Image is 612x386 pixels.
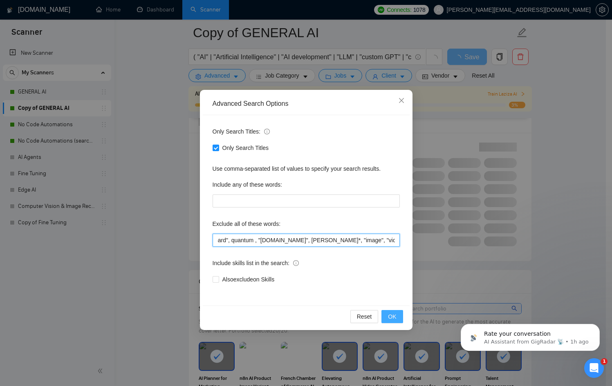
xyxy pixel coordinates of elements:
span: close [398,97,405,104]
span: Also exclude on Skills [219,275,278,284]
div: Use comma-separated list of values to specify your search results. [213,164,400,173]
span: info-circle [264,129,270,134]
span: OK [388,312,396,321]
button: Reset [350,310,379,323]
span: Include skills list in the search: [213,259,299,268]
div: Advanced Search Options [213,99,400,108]
label: Include any of these words: [213,178,282,191]
span: 1 [601,358,608,365]
span: Only Search Titles [219,143,272,152]
button: OK [381,310,403,323]
span: Reset [357,312,372,321]
iframe: Intercom live chat [584,358,604,378]
span: info-circle [293,260,299,266]
label: Exclude all of these words: [213,217,281,230]
iframe: Intercom notifications message [448,307,612,364]
span: Only Search Titles: [213,127,270,136]
button: Close [390,90,412,112]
